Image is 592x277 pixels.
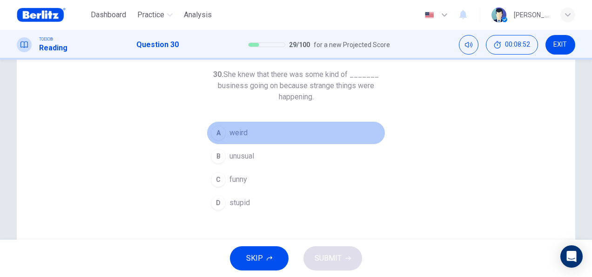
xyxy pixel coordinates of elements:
div: Open Intercom Messenger [560,245,583,268]
button: Practice [134,7,176,23]
div: B [211,149,226,164]
div: Mute [459,35,478,55]
button: Aweird [207,121,385,145]
span: unusual [229,151,254,162]
img: Profile picture [491,7,506,22]
h1: Question 30 [136,39,179,50]
span: EXIT [553,41,567,48]
img: Berlitz Brasil logo [17,6,66,24]
button: Cfunny [207,168,385,191]
span: weird [229,127,248,138]
button: Bunusual [207,145,385,168]
a: Berlitz Brasil logo [17,6,87,24]
button: EXIT [545,35,575,55]
button: SKIP [230,246,289,270]
strong: 30. [213,70,223,79]
button: 00:08:52 [486,35,538,55]
h1: Reading [39,42,67,54]
span: Practice [137,9,164,21]
span: Analysis [184,9,212,21]
span: 29 / 100 [289,39,310,50]
span: Dashboard [91,9,126,21]
div: A [211,125,226,140]
button: Analysis [180,7,215,23]
button: Dstupid [207,191,385,215]
span: funny [229,174,247,185]
span: 00:08:52 [505,41,530,48]
button: Dashboard [87,7,130,23]
span: for a new Projected Score [314,39,390,50]
div: Hide [486,35,538,55]
span: TOEIC® [39,36,53,42]
div: [PERSON_NAME] [514,9,549,21]
span: SKIP [246,252,263,265]
h6: She knew that there was some kind of _______ business going on because strange things were happen... [207,69,385,103]
div: C [211,172,226,187]
div: D [211,195,226,210]
span: stupid [229,197,250,208]
img: en [424,12,435,19]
